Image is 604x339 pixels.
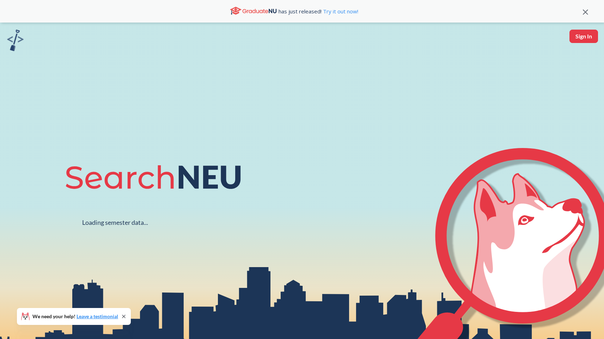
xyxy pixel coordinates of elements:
[322,8,358,15] a: Try it out now!
[7,30,24,51] img: sandbox logo
[82,218,148,227] div: Loading semester data...
[279,7,358,15] span: has just released!
[569,30,598,43] button: Sign In
[32,314,118,319] span: We need your help!
[7,30,24,53] a: sandbox logo
[77,313,118,319] a: Leave a testimonial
